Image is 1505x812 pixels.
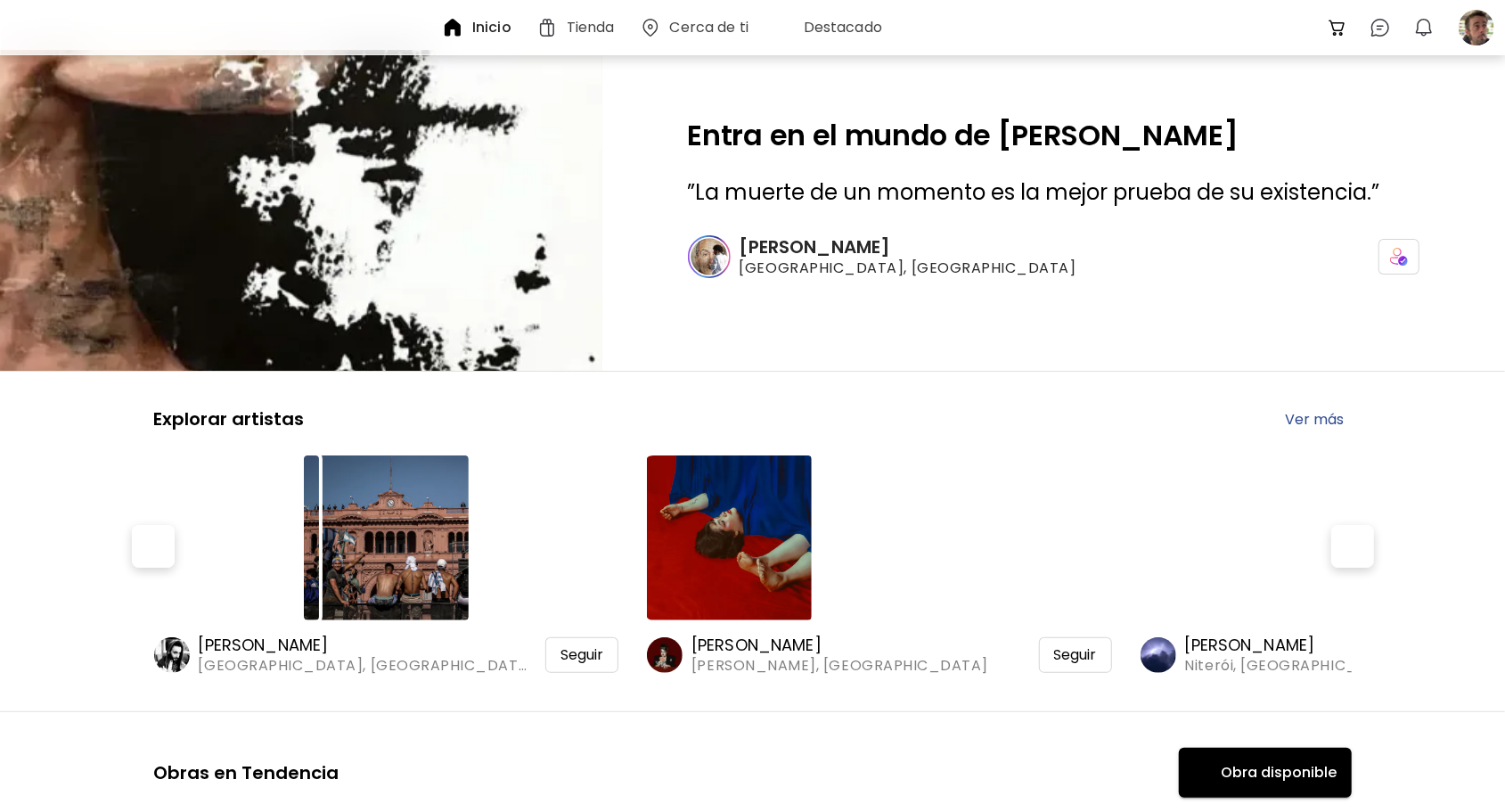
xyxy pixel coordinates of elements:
img: arrow-right [1338,414,1352,424]
img: https://cdn.kaleido.art/CDN/Artwork/176377/Thumbnail/medium.webp?updated=782396 [304,455,469,620]
img: https://cdn.kaleido.art/CDN/Artwork/176387/Thumbnail/medium.webp?updated=782455 [454,455,618,620]
h5: Obra disponible [1222,762,1337,783]
h6: [PERSON_NAME] [691,635,988,656]
h6: [PERSON_NAME] [1185,635,1406,656]
span: Niterói, [GEOGRAPHIC_DATA] [1185,656,1406,676]
h5: Obras en Tendencia [154,761,339,784]
button: Available ArtObra disponible [1179,748,1352,798]
h6: Inicio [536,21,575,35]
h5: Explorar artistas [154,407,305,431]
h6: Destacado [867,21,945,35]
a: Destacado [837,17,953,38]
img: Available Art [1193,762,1215,783]
a: https://cdn.kaleido.art/CDN/Artwork/176428/Thumbnail/large.webp?updated=782651https://cdn.kaleido... [647,452,1112,676]
img: chatIcon [1370,17,1391,38]
img: icon [1390,248,1408,266]
img: https://cdn.kaleido.art/CDN/Artwork/176425/Thumbnail/large.webp?updated=782629 [1141,455,1305,620]
span: Seguir [1054,646,1097,664]
button: Prev-button [132,525,175,568]
a: Inicio [505,17,582,38]
img: cart [1327,17,1348,38]
a: Ver más [1272,408,1352,431]
span: [GEOGRAPHIC_DATA], [GEOGRAPHIC_DATA] [740,258,1076,278]
h6: Cerca de ti [732,21,811,35]
span: La muerte de un momento es la mejor prueba de su existencia. [696,177,1372,207]
button: bellIcon [1409,12,1439,43]
img: https://cdn.kaleido.art/CDN/Artwork/176430/Thumbnail/medium.webp?updated=782659 [797,455,961,620]
span: [PERSON_NAME], [GEOGRAPHIC_DATA] [691,656,988,676]
a: https://cdn.kaleido.art/CDN/Artwork/176375/Thumbnail/large.webp?updated=782389https://cdn.kaleido... [154,452,619,676]
img: Next-button [1342,536,1363,557]
img: https://cdn.kaleido.art/CDN/Artwork/176428/Thumbnail/large.webp?updated=782651 [647,455,812,620]
h3: ” ” [688,178,1419,207]
h2: Entra en el mundo de [PERSON_NAME] [688,121,1419,150]
a: Tienda [600,17,685,38]
div: Seguir [1039,637,1112,673]
span: [GEOGRAPHIC_DATA], [GEOGRAPHIC_DATA] [199,656,533,676]
span: Seguir [560,646,603,664]
img: https://cdn.kaleido.art/CDN/Artwork/176431/Thumbnail/medium.webp?updated=782662 [947,455,1112,620]
h6: Tienda [630,21,678,35]
h6: [PERSON_NAME] [740,235,1076,258]
h6: [PERSON_NAME] [199,635,533,656]
img: bellIcon [1413,17,1435,38]
a: Cerca de ti [702,17,818,38]
a: [PERSON_NAME][GEOGRAPHIC_DATA], [GEOGRAPHIC_DATA]icon [688,235,1419,278]
button: Next-button [1331,525,1374,568]
div: Seguir [545,637,618,673]
img: https://cdn.kaleido.art/CDN/Artwork/176375/Thumbnail/large.webp?updated=782389 [154,455,319,620]
img: Prev-button [143,536,164,557]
